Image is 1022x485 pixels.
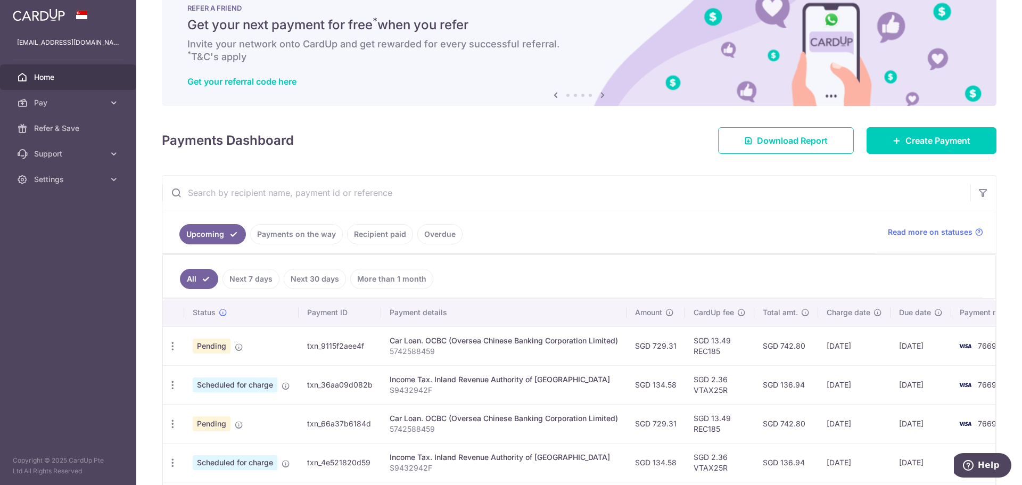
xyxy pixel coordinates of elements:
[891,326,951,365] td: [DATE]
[627,365,685,404] td: SGD 134.58
[299,443,381,482] td: txn_4e521820d59
[818,365,891,404] td: [DATE]
[888,227,983,237] a: Read more on statuses
[180,269,218,289] a: All
[754,443,818,482] td: SGD 136.94
[390,424,618,434] p: 5742588459
[299,326,381,365] td: txn_9115f2aee4f
[754,326,818,365] td: SGD 742.80
[347,224,413,244] a: Recipient paid
[694,307,734,318] span: CardUp fee
[627,404,685,443] td: SGD 729.31
[818,404,891,443] td: [DATE]
[891,443,951,482] td: [DATE]
[954,453,1011,480] iframe: Opens a widget where you can find more information
[390,346,618,357] p: 5742588459
[381,299,627,326] th: Payment details
[635,307,662,318] span: Amount
[417,224,463,244] a: Overdue
[13,9,65,21] img: CardUp
[34,72,104,83] span: Home
[867,127,996,154] a: Create Payment
[179,224,246,244] a: Upcoming
[627,326,685,365] td: SGD 729.31
[754,404,818,443] td: SGD 742.80
[685,326,754,365] td: SGD 13.49 REC185
[685,365,754,404] td: SGD 2.36 VTAX25R
[978,380,996,389] span: 7669
[34,123,104,134] span: Refer & Save
[891,404,951,443] td: [DATE]
[905,134,970,147] span: Create Payment
[222,269,279,289] a: Next 7 days
[299,299,381,326] th: Payment ID
[757,134,828,147] span: Download Report
[34,174,104,185] span: Settings
[284,269,346,289] a: Next 30 days
[162,176,970,210] input: Search by recipient name, payment id or reference
[390,385,618,396] p: S9432942F
[187,76,296,87] a: Get your referral code here
[390,374,618,385] div: Income Tax. Inland Revenue Authority of [GEOGRAPHIC_DATA]
[187,38,971,63] h6: Invite your network onto CardUp and get rewarded for every successful referral. T&C's apply
[162,131,294,150] h4: Payments Dashboard
[818,326,891,365] td: [DATE]
[299,365,381,404] td: txn_36aa09d082b
[187,4,971,12] p: REFER A FRIEND
[954,417,976,430] img: Bank Card
[685,443,754,482] td: SGD 2.36 VTAX25R
[34,97,104,108] span: Pay
[187,17,971,34] h5: Get your next payment for free when you refer
[978,341,996,350] span: 7669
[193,455,277,470] span: Scheduled for charge
[193,307,216,318] span: Status
[891,365,951,404] td: [DATE]
[193,416,230,431] span: Pending
[763,307,798,318] span: Total amt.
[818,443,891,482] td: [DATE]
[250,224,343,244] a: Payments on the way
[888,227,972,237] span: Read more on statuses
[627,443,685,482] td: SGD 134.58
[350,269,433,289] a: More than 1 month
[390,463,618,473] p: S9432942F
[978,419,996,428] span: 7669
[827,307,870,318] span: Charge date
[17,37,119,48] p: [EMAIL_ADDRESS][DOMAIN_NAME]
[299,404,381,443] td: txn_66a37b6184d
[390,413,618,424] div: Car Loan. OCBC (Oversea Chinese Banking Corporation Limited)
[899,307,931,318] span: Due date
[954,379,976,391] img: Bank Card
[34,149,104,159] span: Support
[390,452,618,463] div: Income Tax. Inland Revenue Authority of [GEOGRAPHIC_DATA]
[954,340,976,352] img: Bank Card
[754,365,818,404] td: SGD 136.94
[685,404,754,443] td: SGD 13.49 REC185
[193,377,277,392] span: Scheduled for charge
[390,335,618,346] div: Car Loan. OCBC (Oversea Chinese Banking Corporation Limited)
[193,339,230,354] span: Pending
[718,127,854,154] a: Download Report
